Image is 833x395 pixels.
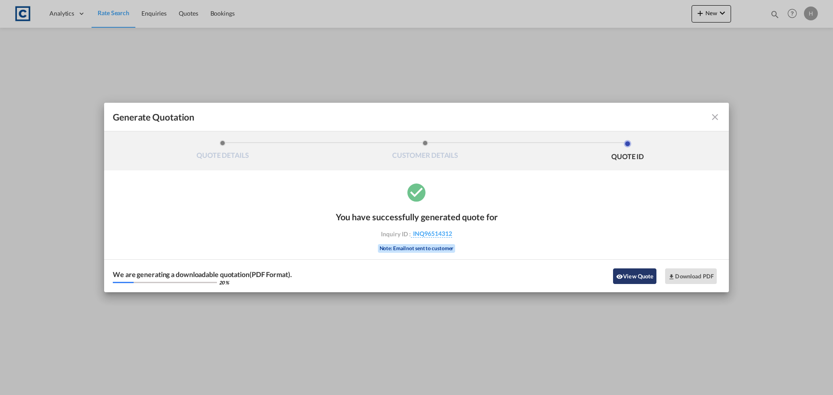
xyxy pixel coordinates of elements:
md-icon: icon-checkbox-marked-circle [406,181,427,203]
button: Download PDF [665,268,717,284]
div: 20 % [219,280,229,285]
div: Inquiry ID : [366,230,467,238]
li: QUOTE ID [526,140,729,163]
span: Generate Quotation [113,111,194,123]
md-icon: icon-download [668,273,675,280]
div: We are generating a downloadable quotation(PDF Format). [113,271,292,278]
md-dialog: Generate QuotationQUOTE ... [104,103,729,292]
li: QUOTE DETAILS [121,140,324,163]
md-icon: icon-close fg-AAA8AD cursor m-0 [710,112,720,122]
span: INQ96514312 [411,230,452,238]
button: icon-eyeView Quote [613,268,656,284]
li: CUSTOMER DETAILS [324,140,527,163]
md-icon: icon-eye [616,273,623,280]
div: You have successfully generated quote for [336,212,498,222]
div: Note: Email not sent to customer [378,244,456,253]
